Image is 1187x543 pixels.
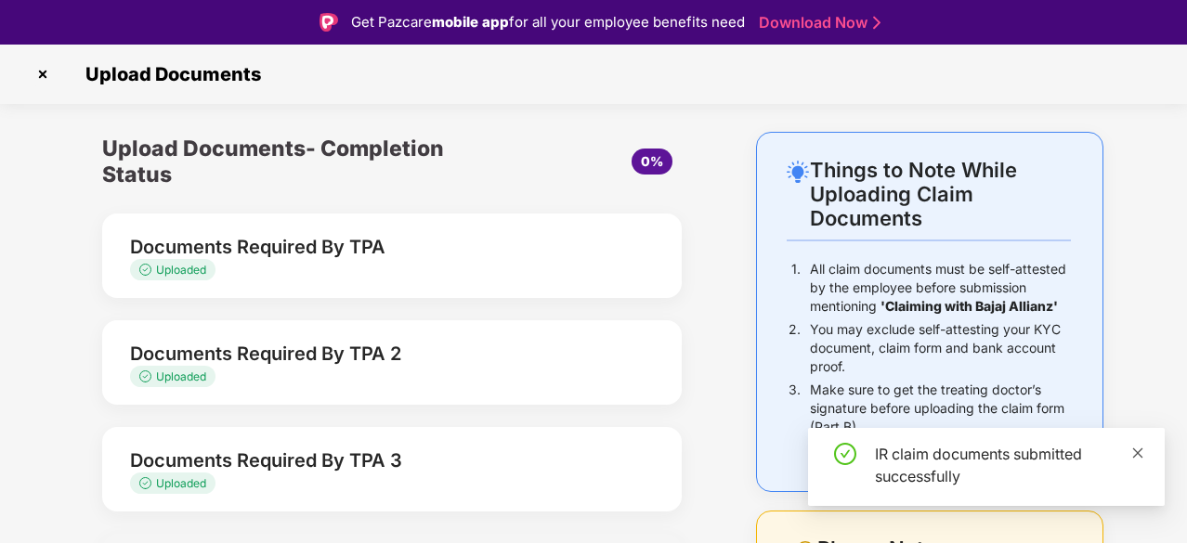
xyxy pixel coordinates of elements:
[875,443,1142,487] div: IR claim documents submitted successfully
[102,132,489,191] div: Upload Documents- Completion Status
[759,13,875,32] a: Download Now
[156,263,206,277] span: Uploaded
[67,63,270,85] span: Upload Documents
[130,446,610,475] div: Documents Required By TPA 3
[873,13,880,32] img: Stroke
[28,59,58,89] img: svg+xml;base64,PHN2ZyBpZD0iQ3Jvc3MtMzJ4MzIiIHhtbG5zPSJodHRwOi8vd3d3LnczLm9yZy8yMDAwL3N2ZyIgd2lkdG...
[432,13,509,31] strong: mobile app
[139,370,156,382] img: svg+xml;base64,PHN2ZyB4bWxucz0iaHR0cDovL3d3dy53My5vcmcvMjAwMC9zdmciIHdpZHRoPSIxMy4zMzMiIGhlaWdodD...
[789,320,801,376] p: 2.
[880,298,1058,314] b: 'Claiming with Bajaj Allianz'
[810,381,1071,436] p: Make sure to get the treating doctor’s signature before uploading the claim form (Part B)
[810,158,1071,230] div: Things to Note While Uploading Claim Documents
[130,339,610,368] div: Documents Required By TPA 2
[787,161,809,183] img: svg+xml;base64,PHN2ZyB4bWxucz0iaHR0cDovL3d3dy53My5vcmcvMjAwMC9zdmciIHdpZHRoPSIyNC4wOTMiIGhlaWdodD...
[834,443,856,465] span: check-circle
[156,476,206,490] span: Uploaded
[1131,446,1144,459] span: close
[156,369,206,383] span: Uploaded
[810,320,1071,376] p: You may exclude self-attesting your KYC document, claim form and bank account proof.
[139,477,156,489] img: svg+xml;base64,PHN2ZyB4bWxucz0iaHR0cDovL3d3dy53My5vcmcvMjAwMC9zdmciIHdpZHRoPSIxMy4zMzMiIGhlaWdodD...
[789,381,801,436] p: 3.
[810,260,1071,316] p: All claim documents must be self-attested by the employee before submission mentioning
[791,260,801,316] p: 1.
[320,13,338,32] img: Logo
[130,232,610,262] div: Documents Required By TPA
[351,11,745,33] div: Get Pazcare for all your employee benefits need
[641,153,663,169] span: 0%
[139,264,156,276] img: svg+xml;base64,PHN2ZyB4bWxucz0iaHR0cDovL3d3dy53My5vcmcvMjAwMC9zdmciIHdpZHRoPSIxMy4zMzMiIGhlaWdodD...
